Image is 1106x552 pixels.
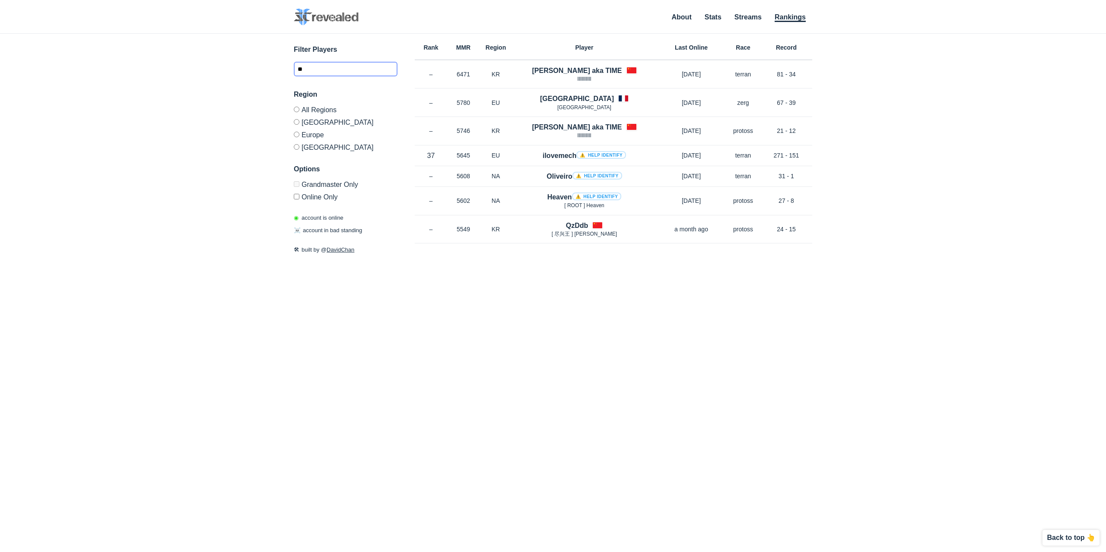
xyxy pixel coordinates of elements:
h4: [GEOGRAPHIC_DATA] [540,94,614,104]
a: ⚠️ Help identify [572,172,622,180]
p: 5608 [447,172,480,180]
p: zerg [726,98,760,107]
p: 5645 [447,151,480,160]
p: KR [480,70,512,79]
span: [ 尽兴王 ] [PERSON_NAME] [552,231,617,237]
h6: Last Online [657,44,726,50]
span: [ ROOT ] Heaven [564,202,604,208]
label: [GEOGRAPHIC_DATA] [294,141,397,151]
input: [GEOGRAPHIC_DATA] [294,144,299,150]
input: Europe [294,132,299,137]
p: 6471 [447,70,480,79]
p: 21 - 12 [760,126,812,135]
span: [GEOGRAPHIC_DATA] [557,104,611,110]
h4: ilovemech [543,151,626,161]
p: protoss [726,225,760,233]
p: EU [480,151,512,160]
p: NA [480,196,512,205]
label: Only Show accounts currently in Grandmaster [294,181,397,190]
p: protoss [726,196,760,205]
p: [DATE] [657,151,726,160]
p: – [415,172,447,180]
span: ◉ [294,214,299,221]
input: Online Only [294,194,299,199]
p: 5549 [447,225,480,233]
p: terran [726,151,760,160]
p: [DATE] [657,70,726,79]
h4: QzDdb [566,221,588,230]
input: Grandmaster Only [294,181,299,187]
p: 271 - 151 [760,151,812,160]
h4: Heaven [547,192,622,202]
a: Stats [705,13,721,21]
p: a month ago [657,225,726,233]
h4: Oliveiro [547,171,622,181]
h6: Player [512,44,657,50]
p: – [415,196,447,205]
p: 37 [415,151,447,161]
h4: [PERSON_NAME] aka TIME [532,66,622,76]
p: account in bad standing [294,226,362,235]
a: Streams [734,13,762,21]
a: ⚠️ Help identify [576,151,626,159]
p: [DATE] [657,196,726,205]
h3: Filter Players [294,44,397,55]
label: All Regions [294,107,397,116]
p: KR [480,225,512,233]
p: 5746 [447,126,480,135]
p: KR [480,126,512,135]
p: [DATE] [657,98,726,107]
h6: Region [480,44,512,50]
p: 81 - 34 [760,70,812,79]
p: NA [480,172,512,180]
a: ⚠️ Help identify [572,192,622,200]
img: SC2 Revealed [294,9,359,25]
h6: Rank [415,44,447,50]
p: built by @ [294,246,397,254]
a: DavidChan [327,246,354,253]
p: 27 - 8 [760,196,812,205]
p: terran [726,70,760,79]
p: 24 - 15 [760,225,812,233]
h6: MMR [447,44,480,50]
p: 31 - 1 [760,172,812,180]
p: EU [480,98,512,107]
p: 5602 [447,196,480,205]
p: 5780 [447,98,480,107]
label: [GEOGRAPHIC_DATA] [294,116,397,128]
p: Back to top 👆 [1047,534,1095,541]
label: Only show accounts currently laddering [294,190,397,201]
h6: Race [726,44,760,50]
span: ☠️ [294,227,301,233]
label: Europe [294,128,397,141]
h4: [PERSON_NAME] aka TIME [532,122,622,132]
h6: Record [760,44,812,50]
p: 67 - 39 [760,98,812,107]
p: [DATE] [657,126,726,135]
h3: Region [294,89,397,100]
h3: Options [294,164,397,174]
p: account is online [294,214,343,222]
p: – [415,126,447,135]
span: llllllllllll [578,76,591,82]
input: [GEOGRAPHIC_DATA] [294,119,299,125]
a: Rankings [775,13,806,22]
p: terran [726,172,760,180]
p: – [415,70,447,79]
a: About [672,13,692,21]
span: llllllllllll [578,132,591,139]
p: [DATE] [657,172,726,180]
input: All Regions [294,107,299,112]
span: 🛠 [294,246,299,253]
p: – [415,225,447,233]
p: protoss [726,126,760,135]
p: – [415,98,447,107]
